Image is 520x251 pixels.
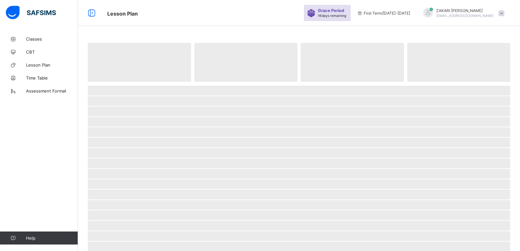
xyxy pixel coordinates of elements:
span: Assessment Format [26,88,78,94]
img: safsims [6,6,56,19]
span: ‌ [88,179,510,189]
span: ‌ [88,210,510,220]
span: ‌ [88,43,191,82]
span: ‌ [88,107,510,116]
span: ‌ [88,169,510,179]
span: session/term information [357,11,410,16]
span: ‌ [88,127,510,137]
span: ‌ [88,96,510,106]
span: ‌ [88,138,510,147]
span: ‌ [194,43,298,82]
span: ‌ [88,158,510,168]
span: [EMAIL_ADDRESS][DOMAIN_NAME] [436,14,494,18]
span: 16 days remaining [318,14,346,18]
span: Grace Period [318,8,344,13]
span: ‌ [88,148,510,158]
span: CBT [26,49,78,55]
span: Time Table [26,75,78,81]
span: ‌ [88,117,510,127]
span: ‌ [88,231,510,241]
span: ZAKARI [PERSON_NAME] [436,8,494,13]
img: sticker-purple.71386a28dfed39d6af7621340158ba97.svg [307,9,315,17]
span: ‌ [88,190,510,199]
span: Lesson Plan [107,10,138,17]
span: ‌ [301,43,404,82]
span: ‌ [88,221,510,231]
span: ‌ [407,43,511,82]
span: ‌ [88,200,510,210]
span: Lesson Plan [26,62,78,68]
span: ‌ [88,86,510,95]
span: Classes [26,36,78,42]
span: Help [26,235,78,241]
div: ZAKARIAHMED [417,8,508,19]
